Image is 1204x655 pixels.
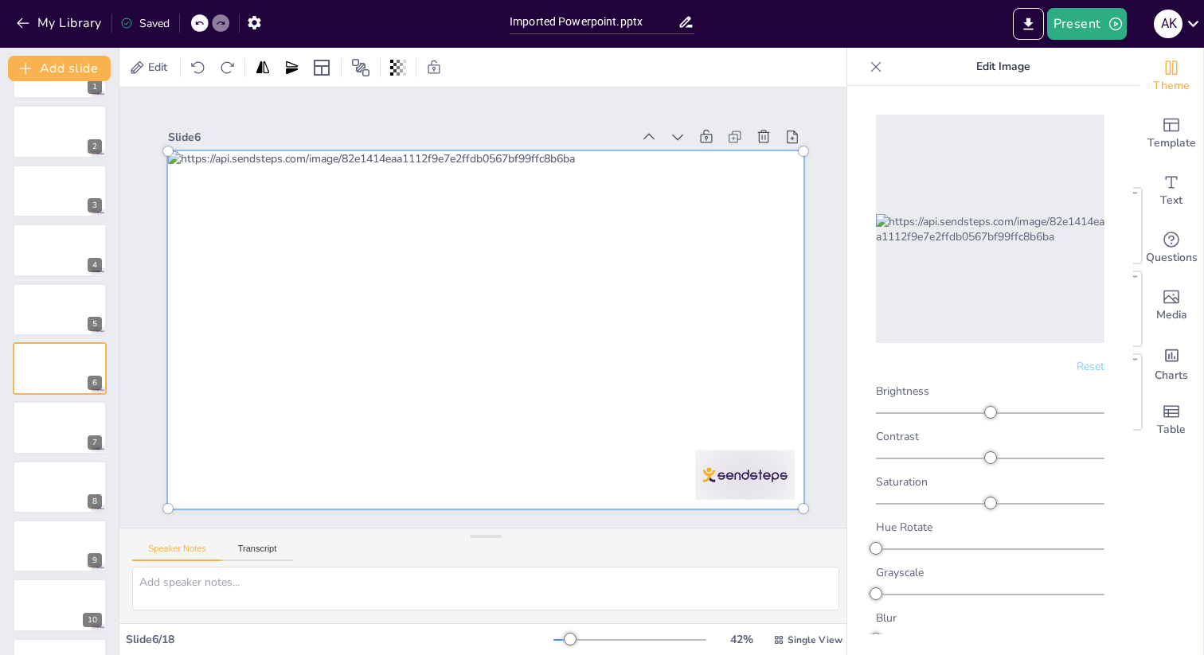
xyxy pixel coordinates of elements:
[876,520,1104,535] div: Hue Rotate
[722,632,760,647] div: 42 %
[876,474,1104,489] div: Saturation
[88,258,102,272] div: 4
[1139,162,1203,220] div: Add text boxes
[1013,8,1044,40] button: Export to PowerPoint
[1139,392,1203,449] div: Add a table
[876,565,1104,580] div: Grayscale
[1147,135,1196,152] span: Template
[88,198,102,212] div: 3
[1156,306,1187,324] span: Media
[510,10,678,33] input: Insert title
[222,544,293,561] button: Transcript
[12,10,108,36] button: My Library
[788,634,842,646] span: Single View
[83,613,102,627] div: 10
[1154,8,1182,40] button: A K
[1157,421,1186,439] span: Table
[309,55,334,80] div: Layout
[13,520,107,572] div: 9
[13,579,107,631] div: 10
[132,544,222,561] button: Speaker Notes
[876,214,1104,244] img: https://api.sendsteps.com/image/82e1414eaa1112f9e7e2ffdb0567bf99ffc8b6ba
[13,401,107,454] div: 7
[88,139,102,154] div: 2
[876,384,1104,399] div: Brightness
[88,80,102,94] div: 1
[351,58,370,77] span: Position
[120,16,170,31] div: Saved
[1139,277,1203,334] div: Add images, graphics, shapes or video
[1160,192,1182,209] span: Text
[13,224,107,276] div: 4
[1139,334,1203,392] div: Add charts and graphs
[13,461,107,513] div: 8
[13,283,107,336] div: 5
[145,60,170,75] span: Edit
[13,342,107,395] div: 6
[88,494,102,509] div: 8
[88,435,102,450] div: 7
[1155,367,1188,384] span: Charts
[876,610,1104,626] div: Blur
[8,56,111,81] button: Add slide
[126,632,553,647] div: Slide 6 / 18
[88,553,102,567] div: 9
[1139,220,1203,277] div: Get real-time input from your audience
[88,376,102,390] div: 6
[1153,77,1190,95] span: Theme
[1047,8,1127,40] button: Present
[88,317,102,331] div: 5
[1146,249,1198,267] span: Questions
[1077,359,1104,374] span: Reset
[876,429,1104,444] div: Contrast
[13,165,107,217] div: 3
[13,105,107,158] div: 2
[1154,10,1182,38] div: A K
[1139,105,1203,162] div: Add ready made slides
[889,48,1117,86] p: Edit Image
[1139,48,1203,105] div: Change the overall theme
